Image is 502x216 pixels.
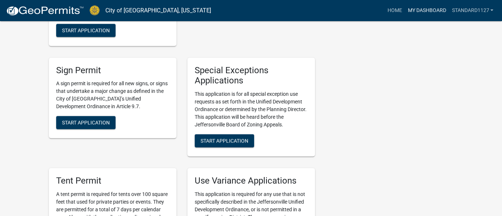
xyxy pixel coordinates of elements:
[195,134,254,148] button: Start Application
[56,176,169,186] h5: Tent Permit
[384,4,405,17] a: Home
[56,116,116,129] button: Start Application
[195,176,308,186] h5: Use Variance Applications
[449,4,496,17] a: Standard1127
[56,80,169,110] p: A sign permit is required for all new signs, or signs that undertake a major change as defined in...
[195,90,308,129] p: This application is for all special exception use requests as set forth in the Unified Developmen...
[56,24,116,37] button: Start Application
[405,4,449,17] a: My Dashboard
[195,65,308,86] h5: Special Exceptions Applications
[105,4,211,17] a: City of [GEOGRAPHIC_DATA], [US_STATE]
[62,120,110,126] span: Start Application
[62,27,110,33] span: Start Application
[56,65,169,76] h5: Sign Permit
[90,5,100,15] img: City of Jeffersonville, Indiana
[201,138,248,144] span: Start Application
